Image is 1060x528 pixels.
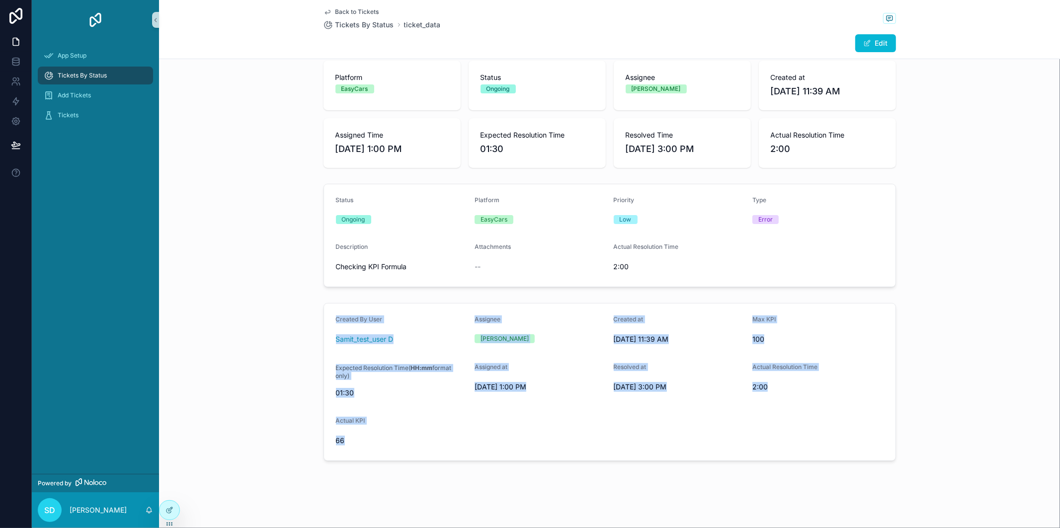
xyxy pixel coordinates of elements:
[771,142,884,156] span: 2:00
[481,142,594,156] span: 01:30
[614,363,647,371] span: Resolved at
[335,130,449,140] span: Assigned Time
[324,8,379,16] a: Back to Tickets
[335,20,394,30] span: Tickets By Status
[626,142,739,156] span: [DATE] 3:00 PM
[487,84,510,93] div: Ongoing
[58,111,79,119] span: Tickets
[855,34,896,52] button: Edit
[87,12,103,28] img: App logo
[336,364,467,380] span: Expected Resolution Time( format only)
[752,334,884,344] span: 100
[335,142,449,156] span: [DATE] 1:00 PM
[324,20,394,30] a: Tickets By Status
[404,20,441,30] a: ticket_data
[336,262,467,272] span: Checking KPI Formula
[614,315,644,323] span: Created at
[70,505,127,515] p: [PERSON_NAME]
[475,262,481,272] span: --
[626,130,739,140] span: Resolved Time
[336,334,394,344] a: Samit_test_user D
[58,72,107,79] span: Tickets By Status
[771,84,884,98] span: [DATE] 11:39 AM
[475,196,499,204] span: Platform
[481,73,594,82] span: Status
[614,382,745,392] span: [DATE] 3:00 PM
[38,106,153,124] a: Tickets
[614,196,635,204] span: Priority
[58,91,91,99] span: Add Tickets
[32,40,159,137] div: scrollable content
[614,334,745,344] span: [DATE] 11:39 AM
[411,364,433,372] strong: HH:mm
[626,73,739,82] span: Assignee
[32,474,159,492] a: Powered by
[620,215,632,224] div: Low
[632,84,681,93] div: [PERSON_NAME]
[752,196,766,204] span: Type
[475,363,507,371] span: Assigned at
[336,417,365,424] span: Actual KPI
[614,262,745,272] span: 2:00
[336,315,383,323] span: Created By User
[481,215,507,224] div: EasyCars
[475,315,500,323] span: Assignee
[771,130,884,140] span: Actual Resolution Time
[336,243,368,250] span: Description
[38,86,153,104] a: Add Tickets
[771,73,884,82] span: Created at
[38,479,72,487] span: Powered by
[752,315,776,323] span: Max KPI
[481,334,529,343] div: [PERSON_NAME]
[38,47,153,65] a: App Setup
[58,52,86,60] span: App Setup
[475,382,606,392] span: [DATE] 1:00 PM
[38,67,153,84] a: Tickets By Status
[335,73,449,82] span: Platform
[336,436,467,446] span: 66
[614,243,679,250] span: Actual Resolution Time
[752,382,884,392] span: 2:00
[481,130,594,140] span: Expected Resolution Time
[341,84,368,93] div: EasyCars
[475,243,511,250] span: Attachments
[752,363,817,371] span: Actual Resolution Time
[336,196,354,204] span: Status
[758,215,773,224] div: Error
[342,215,365,224] div: Ongoing
[336,388,467,398] span: 01:30
[335,8,379,16] span: Back to Tickets
[44,504,55,516] span: SD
